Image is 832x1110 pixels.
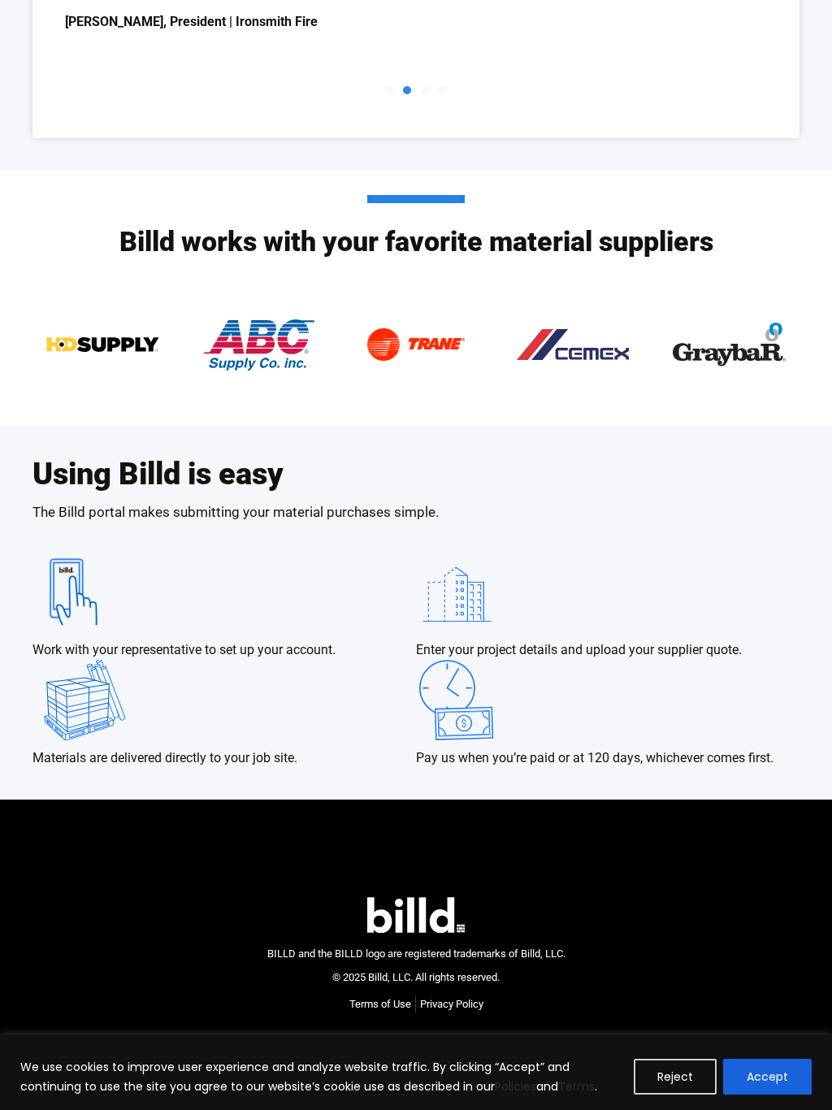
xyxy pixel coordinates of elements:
p: Work with your representative to set up your account. [32,641,336,659]
span: Go to slide 2 [403,86,411,94]
p: Pay us when you’re paid or at 120 days, whichever comes first. [416,749,773,767]
a: Terms [558,1078,595,1095]
span: Go to slide 1 [385,86,393,94]
p: We use cookies to improve user experience and analyze website traffic. By clicking “Accept” and c... [20,1057,622,1096]
a: Terms of Use [349,996,411,1012]
a: Policies [495,1078,536,1095]
a: Privacy Policy [420,996,483,1012]
button: Reject [634,1059,717,1095]
button: Accept [723,1059,812,1095]
span: Go to slide 3 [421,86,429,94]
p: The Billd portal makes submitting your material purchases simple. [32,505,439,519]
span: [PERSON_NAME], President | Ironsmith Fire [65,11,767,34]
p: Materials are delivered directly to your job site. [32,749,297,767]
h2: Using Billd is easy [32,458,284,489]
span: BILLD and the BILLD logo are registered trademarks of Billd, LLC. © 2025 Billd, LLC. All rights r... [267,947,565,983]
nav: Menu [349,996,483,1012]
h2: Billd works with your favorite material suppliers [119,195,713,255]
p: Enter your project details and upload your supplier quote. [416,641,742,659]
span: Go to slide 4 [439,86,447,94]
